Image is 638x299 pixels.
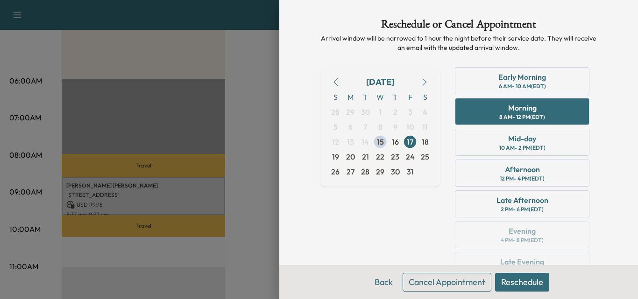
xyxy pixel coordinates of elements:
[366,76,394,89] div: [DATE]
[501,206,544,213] div: 2 PM - 6 PM (EDT)
[403,90,418,104] span: F
[377,136,384,147] span: 15
[422,136,429,147] span: 18
[406,151,415,162] span: 24
[407,136,413,147] span: 17
[378,121,383,132] span: 8
[362,151,369,162] span: 21
[363,121,367,132] span: 7
[500,175,545,182] div: 12 PM - 4 PM (EDT)
[348,121,353,132] span: 6
[505,164,540,175] div: Afternoon
[392,136,399,147] span: 16
[346,106,354,118] span: 29
[376,151,384,162] span: 22
[346,151,355,162] span: 20
[406,121,414,132] span: 10
[495,273,549,292] button: Reschedule
[418,90,432,104] span: S
[362,136,369,147] span: 14
[499,83,546,90] div: 6 AM - 10 AM (EDT)
[403,273,491,292] button: Cancel Appointment
[361,166,369,177] span: 28
[423,106,427,118] span: 4
[422,121,428,132] span: 11
[361,106,370,118] span: 30
[499,113,545,121] div: 8 AM - 12 PM (EDT)
[393,106,397,118] span: 2
[373,90,388,104] span: W
[332,151,339,162] span: 19
[388,90,403,104] span: T
[347,166,354,177] span: 27
[333,121,338,132] span: 5
[508,133,536,144] div: Mid-day
[391,151,399,162] span: 23
[332,136,339,147] span: 12
[508,102,537,113] div: Morning
[498,71,546,83] div: Early Morning
[407,166,414,177] span: 31
[408,106,412,118] span: 3
[343,90,358,104] span: M
[331,166,340,177] span: 26
[379,106,382,118] span: 1
[499,144,546,152] div: 10 AM - 2 PM (EDT)
[421,151,429,162] span: 25
[320,34,597,52] p: Arrival window will be narrowed to 1 hour the night before their service date. They will receive ...
[393,121,397,132] span: 9
[347,136,354,147] span: 13
[320,19,597,34] h1: Reschedule or Cancel Appointment
[369,273,399,292] button: Back
[331,106,340,118] span: 28
[496,195,548,206] div: Late Afternoon
[391,166,400,177] span: 30
[328,90,343,104] span: S
[376,166,384,177] span: 29
[358,90,373,104] span: T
